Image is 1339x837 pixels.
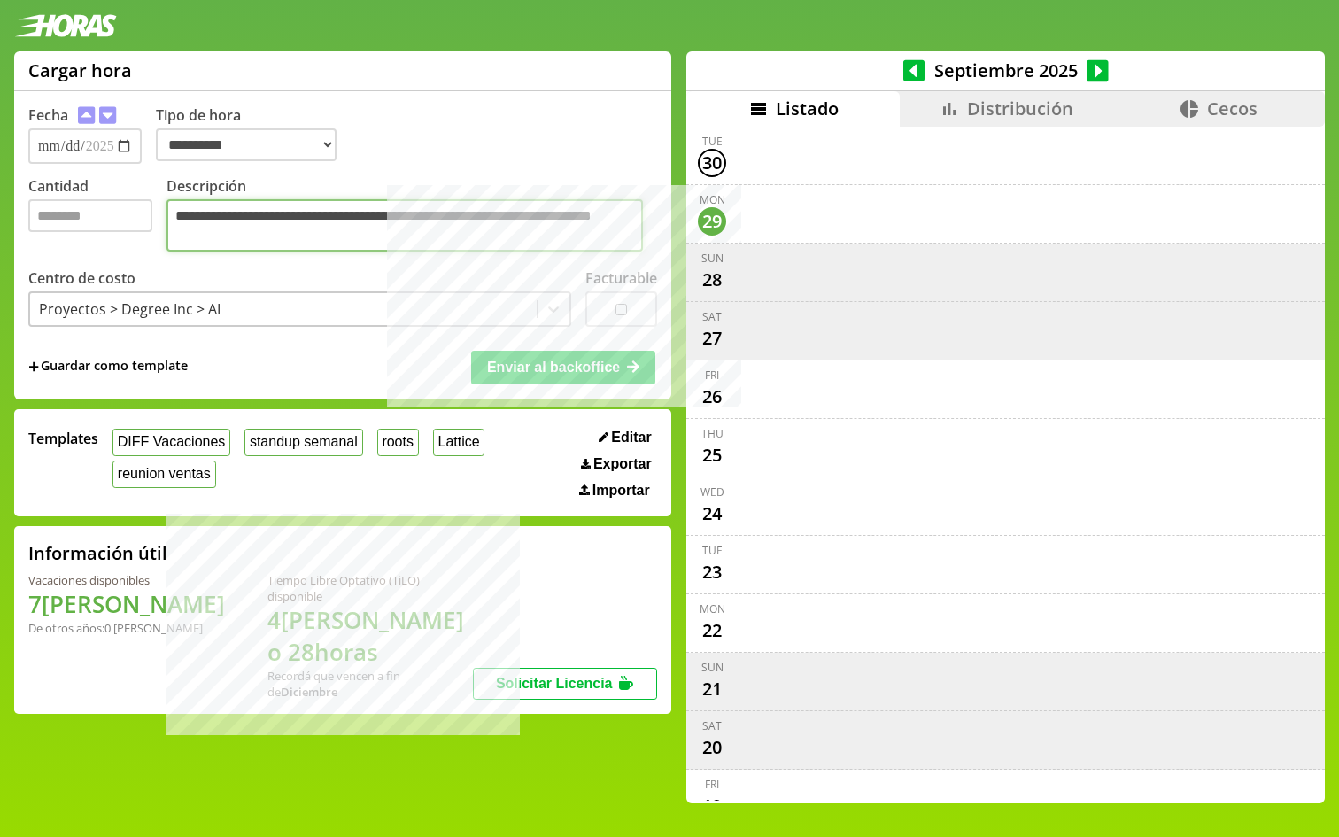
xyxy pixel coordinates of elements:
[585,268,657,288] label: Facturable
[700,192,725,207] div: Mon
[28,541,167,565] h2: Información útil
[705,777,719,792] div: Fri
[592,483,650,499] span: Importar
[593,456,652,472] span: Exportar
[112,461,216,488] button: reunion ventas
[698,733,726,762] div: 20
[698,675,726,703] div: 21
[28,105,68,125] label: Fecha
[698,383,726,411] div: 26
[28,176,166,256] label: Cantidad
[576,455,657,473] button: Exportar
[967,97,1073,120] span: Distribución
[698,441,726,469] div: 25
[14,14,117,37] img: logotipo
[686,127,1325,801] div: scrollable content
[700,601,725,616] div: Mon
[611,430,651,446] span: Editar
[39,299,221,319] div: Proyectos > Degree Inc > AI
[28,620,225,636] div: De otros años: 0 [PERSON_NAME]
[496,676,613,691] span: Solicitar Licencia
[593,429,657,446] button: Editar
[473,668,657,700] button: Solicitar Licencia
[698,266,726,294] div: 28
[267,668,473,700] div: Recordá que vencen a fin de
[28,199,152,232] input: Cantidad
[1207,97,1258,120] span: Cecos
[702,543,723,558] div: Tue
[702,309,722,324] div: Sat
[156,128,337,161] select: Tipo de hora
[701,251,724,266] div: Sun
[698,149,726,177] div: 30
[433,429,485,456] button: Lattice
[698,500,726,528] div: 24
[166,176,657,256] label: Descripción
[166,199,643,252] textarea: Descripción
[701,660,724,675] div: Sun
[700,484,724,500] div: Wed
[698,558,726,586] div: 23
[377,429,419,456] button: roots
[28,429,98,448] span: Templates
[28,572,225,588] div: Vacaciones disponibles
[281,684,337,700] b: Diciembre
[267,572,473,604] div: Tiempo Libre Optativo (TiLO) disponible
[776,97,839,120] span: Listado
[112,429,230,456] button: DIFF Vacaciones
[698,324,726,353] div: 27
[925,58,1087,82] span: Septiembre 2025
[471,351,655,384] button: Enviar al backoffice
[701,426,724,441] div: Thu
[487,360,620,375] span: Enviar al backoffice
[702,718,722,733] div: Sat
[705,368,719,383] div: Fri
[28,58,132,82] h1: Cargar hora
[28,588,225,620] h1: 7 [PERSON_NAME]
[244,429,362,456] button: standup semanal
[702,134,723,149] div: Tue
[698,792,726,820] div: 19
[267,604,473,668] h1: 4 [PERSON_NAME] o 28 horas
[698,616,726,645] div: 22
[28,357,188,376] span: +Guardar como template
[698,207,726,236] div: 29
[28,268,135,288] label: Centro de costo
[28,357,39,376] span: +
[156,105,351,164] label: Tipo de hora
